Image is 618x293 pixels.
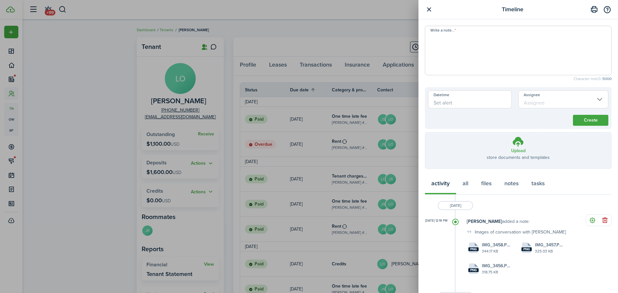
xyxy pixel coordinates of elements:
[428,90,512,108] input: Set alert
[482,248,512,254] file-size: 344.17 KB
[535,248,565,254] file-size: 325.03 KB
[425,5,433,14] button: Close modal
[438,201,473,210] div: [DATE]
[475,175,498,195] button: files
[600,216,609,225] button: Delete
[425,77,612,81] small: Character limit: 0 /
[425,219,447,222] div: [DATE] 12:19 PM
[521,247,532,251] file-extension: png
[573,115,608,126] button: Create
[467,218,502,225] b: [PERSON_NAME]
[467,228,612,236] div: Images of conversation with [PERSON_NAME]
[535,242,565,248] span: IMG_3457.PNG
[482,262,512,269] span: IMG_3456.PNG
[511,147,526,154] h3: Upload
[482,242,512,248] span: IMG_3458.PNG
[456,175,475,195] button: all
[588,216,597,225] button: Edit
[498,175,525,195] button: notes
[518,90,608,108] input: Assignee
[482,269,512,275] file-size: 318.75 KB
[603,76,612,82] b: 5000
[487,154,550,161] p: store documents and templates
[468,247,479,251] file-extension: png
[502,5,523,14] span: Timeline
[468,268,479,272] file-extension: png
[468,263,479,274] file-icon: File
[468,243,479,253] file-icon: File
[467,218,612,225] p: added a note:
[589,4,600,15] button: Print
[521,243,532,253] file-icon: File
[525,175,551,195] button: tasks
